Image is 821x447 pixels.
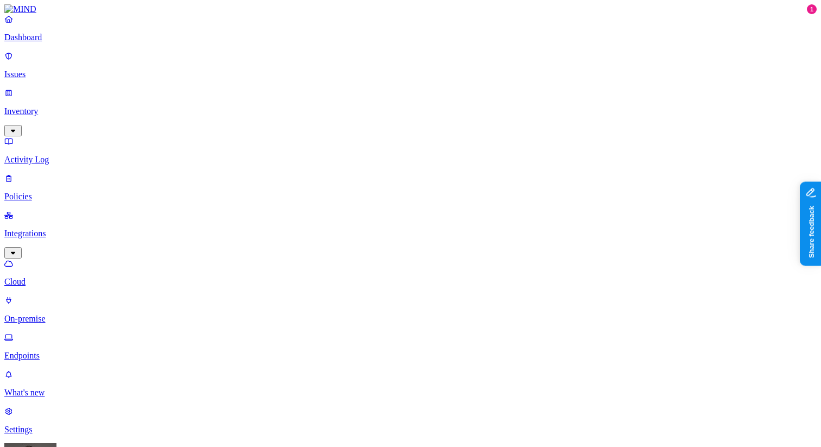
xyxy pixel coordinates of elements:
[807,4,817,14] div: 1
[4,106,817,116] p: Inventory
[4,369,817,398] a: What's new
[4,259,817,287] a: Cloud
[4,51,817,79] a: Issues
[4,192,817,202] p: Policies
[4,351,817,361] p: Endpoints
[4,425,817,435] p: Settings
[4,406,817,435] a: Settings
[4,229,817,238] p: Integrations
[4,173,817,202] a: Policies
[4,88,817,135] a: Inventory
[4,295,817,324] a: On-premise
[4,136,817,165] a: Activity Log
[4,277,817,287] p: Cloud
[4,70,817,79] p: Issues
[4,4,36,14] img: MIND
[4,314,817,324] p: On-premise
[4,210,817,257] a: Integrations
[4,14,817,42] a: Dashboard
[4,155,817,165] p: Activity Log
[4,4,817,14] a: MIND
[4,33,817,42] p: Dashboard
[4,332,817,361] a: Endpoints
[4,388,817,398] p: What's new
